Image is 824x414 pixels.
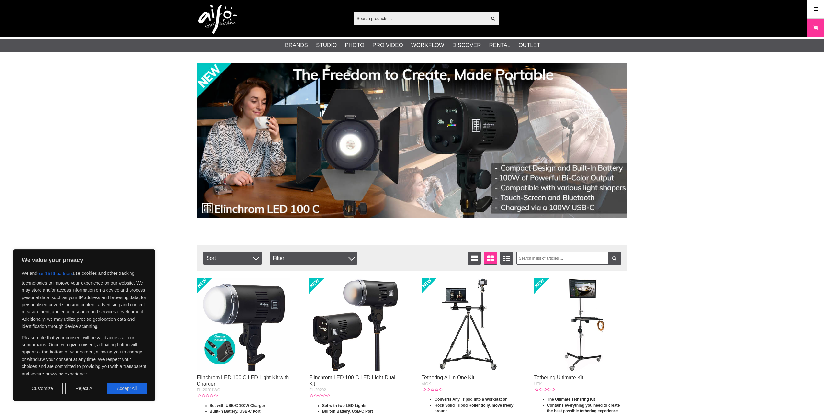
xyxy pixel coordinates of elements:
img: Elinchrom LED 100 C LED Light Kit with Charger [197,278,290,371]
p: We value your privacy [22,256,147,264]
a: Window [484,252,497,265]
div: Customer rating: 0 [309,393,330,399]
span: UTK [534,382,542,386]
div: Filter [270,252,357,265]
a: Workflow [411,41,444,50]
a: Outlet [518,41,540,50]
input: Search in list of articles ... [516,252,621,265]
span: AIOK [422,382,431,386]
a: Elinchrom LED 100 C LED Light Dual Kit [309,375,395,386]
p: Please note that your consent will be valid across all our subdomains. Once you give consent, a f... [22,334,147,377]
a: Filter [608,252,621,265]
a: Elinchrom LED 100 C LED Light Kit with Charger [197,375,289,386]
a: List [468,252,481,265]
strong: Built-in Battery, USB-C Port [210,409,261,414]
p: We and use cookies and other tracking technologies to improve your experience on our website. We ... [22,268,147,330]
button: Reject All [65,383,104,394]
a: Tethering All In One Kit [422,375,474,380]
button: Customize [22,383,63,394]
strong: Contains everything you need to create [547,403,620,408]
strong: the best possible tethering experience [547,409,618,413]
strong: The Ultimate Tethering Kit [547,397,595,402]
strong: Built-in Battery, USB-C Port [322,409,373,414]
span: EL-20202 [309,388,326,392]
img: Tethering All In One Kit [422,278,515,371]
div: Customer rating: 0 [197,393,218,399]
a: Extended list [500,252,513,265]
div: Customer rating: 0 [534,387,555,393]
span: Sort [203,252,262,265]
a: Rental [489,41,511,50]
strong: Set with USB-C 100W Charger [210,403,265,408]
span: EL-20201WC [197,388,220,392]
img: logo.png [198,5,237,34]
a: Brands [285,41,308,50]
strong: Converts Any Tripod into a Workstation [435,397,507,402]
input: Search products ... [354,14,487,23]
button: Accept All [107,383,147,394]
a: Discover [452,41,481,50]
img: Elinchrom LED 100 C LED Light Dual Kit [309,278,402,371]
strong: Rock Solid Tripod Roller dolly, move freely around [435,403,513,413]
div: Customer rating: 0 [422,387,442,393]
div: We value your privacy [13,249,155,401]
a: Studio [316,41,337,50]
a: Pro Video [372,41,403,50]
a: Tethering Ultimate Kit [534,375,583,380]
img: Ad:002 banner-elin-led100c11390x.jpg [197,63,627,218]
button: our 1516 partners [37,268,73,279]
img: Tethering Ultimate Kit [534,278,627,371]
strong: Set with two LED Lights [322,403,367,408]
a: Photo [345,41,364,50]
